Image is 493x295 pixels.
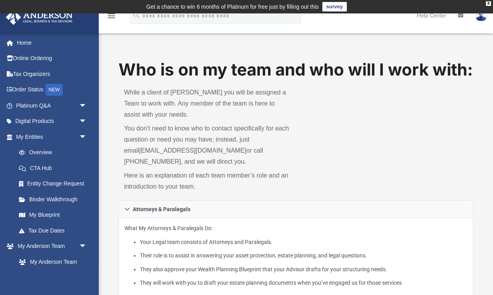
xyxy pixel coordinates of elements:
[79,98,95,114] span: arrow_drop_down
[79,113,95,130] span: arrow_drop_down
[133,206,190,212] span: Attorneys & Paralegals
[124,170,290,192] p: Here is an explanation of each team member’s role and an introduction to your team.
[124,87,290,120] p: While a client of [PERSON_NAME] you will be assigned a Team to work with. Any member of the team ...
[6,35,99,51] a: Home
[124,123,290,167] p: You don’t need to know who to contact specifically for each question or need you may have; instea...
[45,84,63,96] div: NEW
[11,254,91,270] a: My Anderson Team
[146,2,319,11] div: Get a chance to win 6 months of Platinum for free just by filling out this
[11,207,95,223] a: My Blueprint
[486,1,491,6] div: close
[140,251,467,261] li: Their role is to assist in answering your asset protection, estate planning, and legal questions.
[11,176,99,192] a: Entity Change Request
[107,11,116,21] i: menu
[322,2,347,11] a: survey
[132,11,141,19] i: search
[4,9,75,25] img: Anderson Advisors Platinum Portal
[6,238,95,254] a: My Anderson Teamarrow_drop_down
[6,82,99,98] a: Order StatusNEW
[140,278,467,288] li: They will work with you to draft your estate planning documents when you’ve engaged us for those ...
[139,147,246,154] a: [EMAIL_ADDRESS][DOMAIN_NAME]
[11,191,99,207] a: Binder Walkthrough
[79,238,95,255] span: arrow_drop_down
[140,237,467,247] li: Your Legal team consists of Attorneys and Paralegals.
[6,66,99,82] a: Tax Organizers
[11,160,99,176] a: CTA Hub
[124,223,467,288] p: What My Attorneys & Paralegals Do:
[140,265,467,274] li: They also approve your Wealth Planning Blueprint that your Advisor drafts for your structuring ne...
[11,145,99,161] a: Overview
[6,51,99,66] a: Online Ordering
[475,10,487,21] img: User Pic
[6,113,99,129] a: Digital Productsarrow_drop_down
[6,129,99,145] a: My Entitiesarrow_drop_down
[6,98,99,113] a: Platinum Q&Aarrow_drop_down
[119,200,473,218] a: Attorneys & Paralegals
[79,129,95,145] span: arrow_drop_down
[107,15,116,21] a: menu
[11,223,99,238] a: Tax Due Dates
[119,58,473,81] h1: Who is on my team and who will I work with:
